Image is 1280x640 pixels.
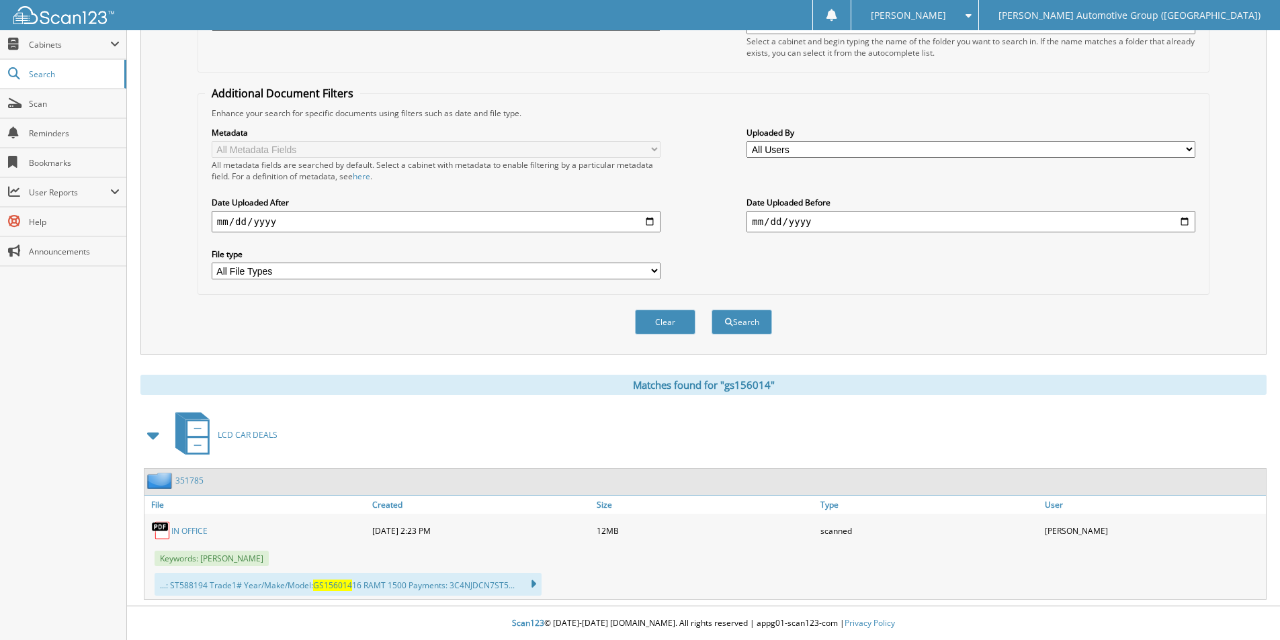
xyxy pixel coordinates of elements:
input: end [746,211,1195,232]
a: here [353,171,370,182]
img: folder2.png [147,472,175,489]
a: Created [369,496,593,514]
a: IN OFFICE [171,525,208,537]
span: [PERSON_NAME] Automotive Group ([GEOGRAPHIC_DATA]) [998,11,1261,19]
div: 12MB [593,517,818,544]
a: LCD CAR DEALS [167,408,278,461]
span: Help [29,216,120,228]
iframe: Chat Widget [1213,576,1280,640]
span: Scan123 [512,617,544,629]
div: ...: ST588194 Trade1# Year/Make/Model: 16 RAMT 1500 Payments: 3C4NJDCN7ST5... [155,573,542,596]
a: Type [817,496,1041,514]
div: All metadata fields are searched by default. Select a cabinet with metadata to enable filtering b... [212,159,660,182]
label: Date Uploaded After [212,197,660,208]
span: Announcements [29,246,120,257]
span: GS156014 [313,580,352,591]
div: © [DATE]-[DATE] [DOMAIN_NAME]. All rights reserved | appg01-scan123-com | [127,607,1280,640]
label: Uploaded By [746,127,1195,138]
a: User [1041,496,1266,514]
label: Date Uploaded Before [746,197,1195,208]
label: File type [212,248,660,260]
span: User Reports [29,187,110,198]
span: Bookmarks [29,157,120,169]
legend: Additional Document Filters [205,86,360,101]
img: scan123-logo-white.svg [13,6,114,24]
span: [PERSON_NAME] [871,11,946,19]
div: [DATE] 2:23 PM [369,517,593,544]
a: Privacy Policy [845,617,895,629]
div: scanned [817,517,1041,544]
div: [PERSON_NAME] [1041,517,1266,544]
span: LCD CAR DEALS [218,429,278,441]
a: 351785 [175,475,204,486]
a: File [144,496,369,514]
label: Metadata [212,127,660,138]
span: Scan [29,98,120,109]
span: Cabinets [29,39,110,50]
a: Size [593,496,818,514]
div: Matches found for "gs156014" [140,375,1267,395]
span: Reminders [29,128,120,139]
img: PDF.png [151,520,171,541]
button: Search [712,310,772,334]
div: Select a cabinet and begin typing the name of the folder you want to search in. If the name match... [746,36,1195,58]
div: Enhance your search for specific documents using filters such as date and file type. [205,107,1202,119]
input: start [212,211,660,232]
button: Clear [635,310,695,334]
span: Keywords: [PERSON_NAME] [155,551,269,566]
span: Search [29,68,118,80]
